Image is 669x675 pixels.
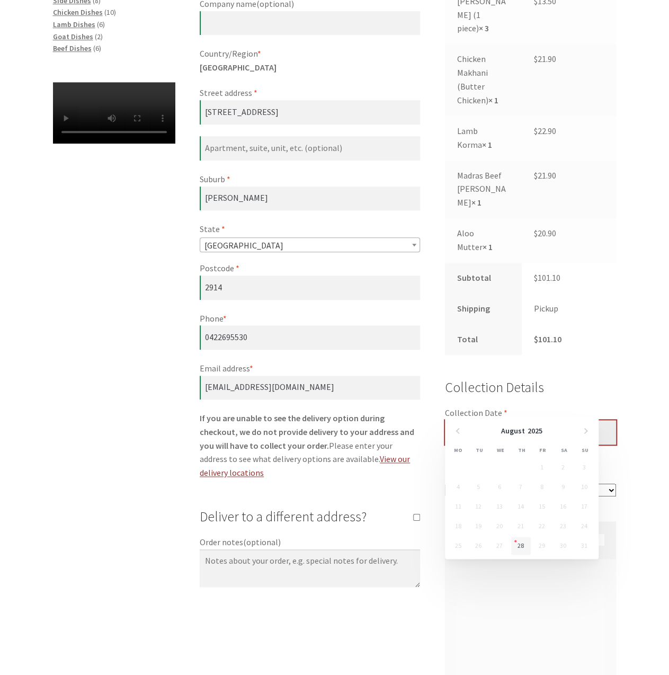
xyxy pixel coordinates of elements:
td: Unavailable [448,537,469,556]
td: Unavailable [448,478,469,498]
span: Tuesday [469,446,490,455]
span: State [200,237,420,252]
td: Unavailable [490,517,511,537]
label: Country/Region [200,47,420,61]
bdi: 20.90 [534,228,556,238]
bdi: 22.90 [534,126,556,136]
span: Deliver to a different address? [200,508,367,525]
td: Unavailable [448,498,469,517]
td: Unavailable [469,517,490,537]
td: Unavailable [554,458,575,478]
span: (optional) [243,537,281,547]
span: Thursday [511,446,532,455]
bdi: 21.90 [534,170,556,181]
td: Chicken Makhani (Butter Chicken) [445,44,522,116]
label: Email address [200,362,420,376]
th: Subtotal [445,263,522,294]
td: Unavailable [575,537,596,556]
th: Total [445,324,522,355]
span: 6 [99,20,103,29]
span: Friday [532,446,554,455]
label: Postcode [200,262,420,276]
td: Unavailable [490,498,511,517]
label: Pickup [534,303,558,314]
a: Goat Dishes [53,32,93,41]
td: Madras Beef [PERSON_NAME] [445,161,522,219]
span: $ [534,228,538,238]
span: Wednesday [490,446,511,455]
span: Sunday [575,446,596,455]
span: $ [534,170,538,181]
td: Unavailable [554,517,575,537]
td: Unavailable [532,478,554,498]
label: Phone [200,312,420,326]
strong: If you are unable to see the delivery option during checkout, we do not provide delivery to your ... [200,413,414,451]
input: Apartment, suite, unit, etc. (optional) [200,136,420,161]
bdi: 101.10 [534,272,560,283]
td: Unavailable [511,478,532,498]
a: Chicken Dishes [53,7,103,17]
label: Street address [200,86,420,100]
strong: × 1 [471,197,481,208]
bdi: 21.90 [534,54,556,64]
td: Unavailable [575,458,596,478]
td: Unavailable [554,478,575,498]
td: Unavailable [554,498,575,517]
td: Unavailable [490,478,511,498]
td: Unavailable [532,537,554,556]
input: Deliver to a different address? [413,513,420,520]
td: Unavailable [532,498,554,517]
span: 10 [106,7,114,17]
label: State [200,223,420,236]
td: Unavailable [511,517,532,537]
label: Order notes [200,536,420,549]
a: Next [576,421,594,439]
td: Aloo Mutter [445,218,522,263]
input: House number and street name [200,100,420,125]
p: Please enter your address to see what delivery options are available. [200,412,420,480]
td: Unavailable [490,537,511,556]
span: $ [534,126,538,136]
td: Unavailable [575,517,596,537]
span: August [501,426,525,436]
strong: × 1 [488,95,498,105]
td: Unavailable [511,498,532,517]
label: Collection Date [445,406,617,420]
strong: [GEOGRAPHIC_DATA] [200,62,276,73]
bdi: 101.10 [534,334,561,344]
td: Lamb Korma [445,116,522,161]
strong: × 1 [482,242,492,252]
span: $ [534,334,538,344]
td: Unavailable [469,498,490,517]
td: Unavailable [575,478,596,498]
td: Available: +$0.00 [511,537,532,556]
a: 28 [511,537,531,555]
td: Unavailable [532,517,554,537]
strong: × 1 [481,139,492,150]
td: Unavailable [575,498,596,517]
strong: × 3 [478,23,488,33]
span: 6 [95,43,99,53]
span: $ [534,54,538,64]
a: Beef Dishes [53,43,92,53]
span: Saturday [554,446,575,455]
a: Prev [449,421,467,439]
span: 2025 [528,426,542,436]
a: Lamb Dishes [53,20,95,29]
td: Unavailable [554,537,575,556]
span: 2 [97,32,101,41]
span: Australian Capital Territory [200,238,420,253]
td: Unavailable [469,478,490,498]
span: $ [534,272,538,283]
span: Monday [448,446,469,455]
td: Unavailable [532,458,554,478]
h3: Collection Details [445,377,617,399]
td: Unavailable [448,517,469,537]
label: Suburb [200,173,420,186]
td: Unavailable [469,537,490,556]
th: Shipping [445,294,522,324]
